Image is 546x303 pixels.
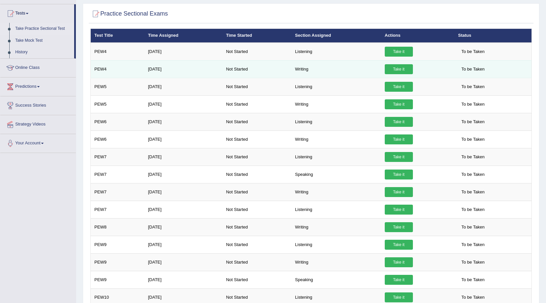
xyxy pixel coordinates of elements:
[223,218,291,236] td: Not Started
[458,152,488,162] span: To be Taken
[223,253,291,271] td: Not Started
[385,292,413,302] a: Take it
[91,130,144,148] td: PEW6
[12,35,74,47] a: Take Mock Test
[144,95,223,113] td: [DATE]
[291,166,381,183] td: Speaking
[223,95,291,113] td: Not Started
[12,23,74,35] a: Take Practice Sectional Test
[91,60,144,78] td: PEW4
[144,29,223,43] th: Time Assigned
[458,117,488,127] span: To be Taken
[0,59,76,75] a: Online Class
[291,148,381,166] td: Listening
[381,29,455,43] th: Actions
[291,60,381,78] td: Writing
[144,236,223,253] td: [DATE]
[91,236,144,253] td: PEW9
[223,130,291,148] td: Not Started
[385,240,413,250] a: Take it
[458,170,488,179] span: To be Taken
[458,205,488,215] span: To be Taken
[91,166,144,183] td: PEW7
[91,78,144,95] td: PEW5
[144,253,223,271] td: [DATE]
[223,78,291,95] td: Not Started
[458,257,488,267] span: To be Taken
[144,218,223,236] td: [DATE]
[385,222,413,232] a: Take it
[144,113,223,130] td: [DATE]
[91,29,144,43] th: Test Title
[223,166,291,183] td: Not Started
[91,253,144,271] td: PEW9
[455,29,532,43] th: Status
[91,183,144,201] td: PEW7
[223,113,291,130] td: Not Started
[91,113,144,130] td: PEW6
[385,170,413,179] a: Take it
[91,95,144,113] td: PEW5
[0,96,76,113] a: Success Stories
[458,134,488,144] span: To be Taken
[385,117,413,127] a: Take it
[458,292,488,302] span: To be Taken
[291,236,381,253] td: Listening
[291,201,381,218] td: Listening
[291,183,381,201] td: Writing
[223,60,291,78] td: Not Started
[223,271,291,288] td: Not Started
[385,64,413,74] a: Take it
[291,78,381,95] td: Listening
[223,29,291,43] th: Time Started
[144,183,223,201] td: [DATE]
[144,43,223,61] td: [DATE]
[385,47,413,57] a: Take it
[291,253,381,271] td: Writing
[144,78,223,95] td: [DATE]
[0,134,76,151] a: Your Account
[291,29,381,43] th: Section Assigned
[458,275,488,285] span: To be Taken
[291,130,381,148] td: Writing
[223,43,291,61] td: Not Started
[458,222,488,232] span: To be Taken
[91,148,144,166] td: PEW7
[291,43,381,61] td: Listening
[90,9,168,19] h2: Practice Sectional Exams
[385,82,413,92] a: Take it
[144,130,223,148] td: [DATE]
[291,218,381,236] td: Writing
[385,257,413,267] a: Take it
[144,148,223,166] td: [DATE]
[291,95,381,113] td: Writing
[91,43,144,61] td: PEW4
[223,201,291,218] td: Not Started
[458,82,488,92] span: To be Taken
[385,134,413,144] a: Take it
[385,275,413,285] a: Take it
[458,64,488,74] span: To be Taken
[385,152,413,162] a: Take it
[0,115,76,132] a: Strategy Videos
[0,77,76,94] a: Predictions
[223,148,291,166] td: Not Started
[91,218,144,236] td: PEW8
[0,4,74,21] a: Tests
[144,166,223,183] td: [DATE]
[144,201,223,218] td: [DATE]
[458,47,488,57] span: To be Taken
[223,183,291,201] td: Not Started
[291,271,381,288] td: Speaking
[12,46,74,58] a: History
[385,205,413,215] a: Take it
[223,236,291,253] td: Not Started
[91,201,144,218] td: PEW7
[291,113,381,130] td: Listening
[458,187,488,197] span: To be Taken
[458,99,488,109] span: To be Taken
[91,271,144,288] td: PEW9
[144,271,223,288] td: [DATE]
[144,60,223,78] td: [DATE]
[458,240,488,250] span: To be Taken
